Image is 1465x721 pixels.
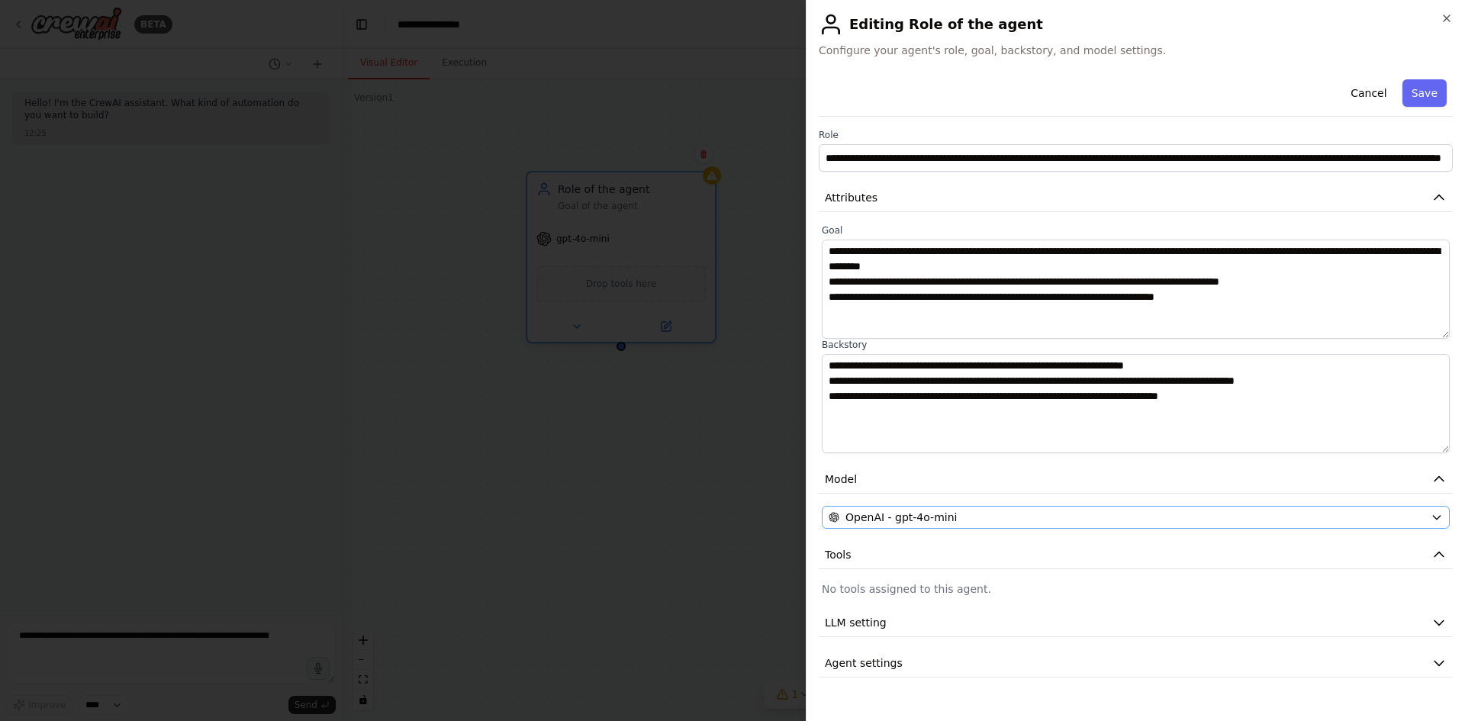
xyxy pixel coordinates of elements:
[819,541,1453,569] button: Tools
[822,339,1450,351] label: Backstory
[819,465,1453,494] button: Model
[1341,79,1396,107] button: Cancel
[819,43,1453,58] span: Configure your agent's role, goal, backstory, and model settings.
[822,581,1450,597] p: No tools assigned to this agent.
[822,506,1450,529] button: OpenAI - gpt-4o-mini
[819,649,1453,678] button: Agent settings
[819,12,1453,37] h2: Editing Role of the agent
[825,190,877,205] span: Attributes
[825,615,887,630] span: LLM setting
[825,472,857,487] span: Model
[825,547,852,562] span: Tools
[822,224,1450,237] label: Goal
[1402,79,1447,107] button: Save
[845,510,957,525] span: OpenAI - gpt-4o-mini
[819,184,1453,212] button: Attributes
[825,655,903,671] span: Agent settings
[819,609,1453,637] button: LLM setting
[819,129,1453,141] label: Role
